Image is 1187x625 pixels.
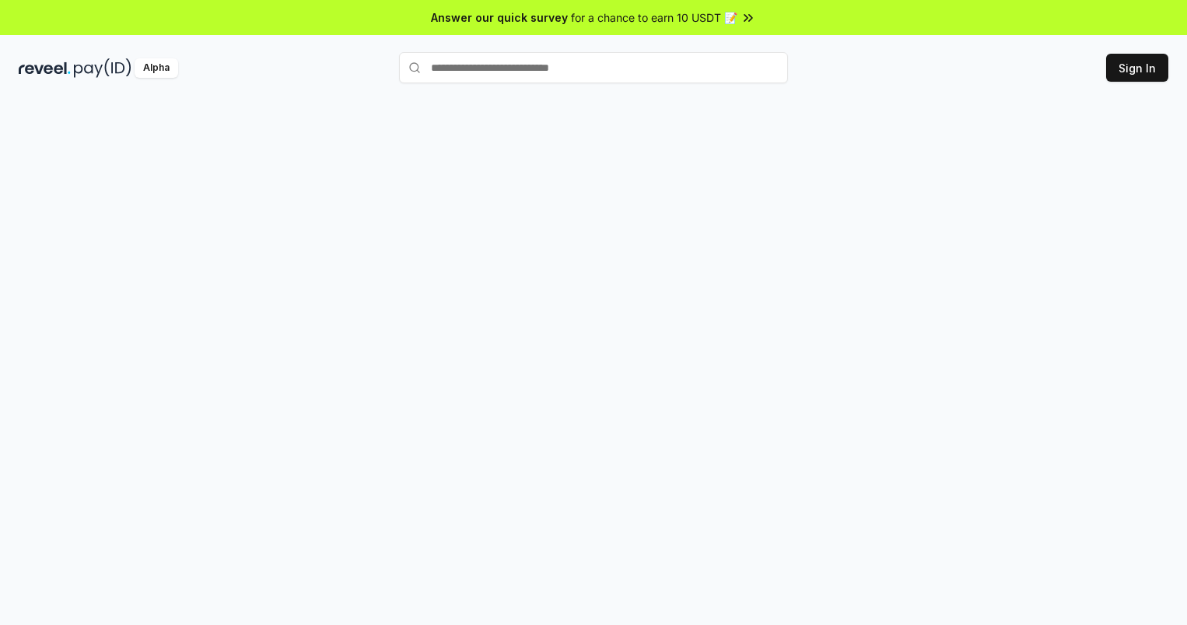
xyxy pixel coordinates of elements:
img: pay_id [74,58,131,78]
button: Sign In [1106,54,1168,82]
img: reveel_dark [19,58,71,78]
div: Alpha [135,58,178,78]
span: Answer our quick survey [431,9,568,26]
span: for a chance to earn 10 USDT 📝 [571,9,737,26]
